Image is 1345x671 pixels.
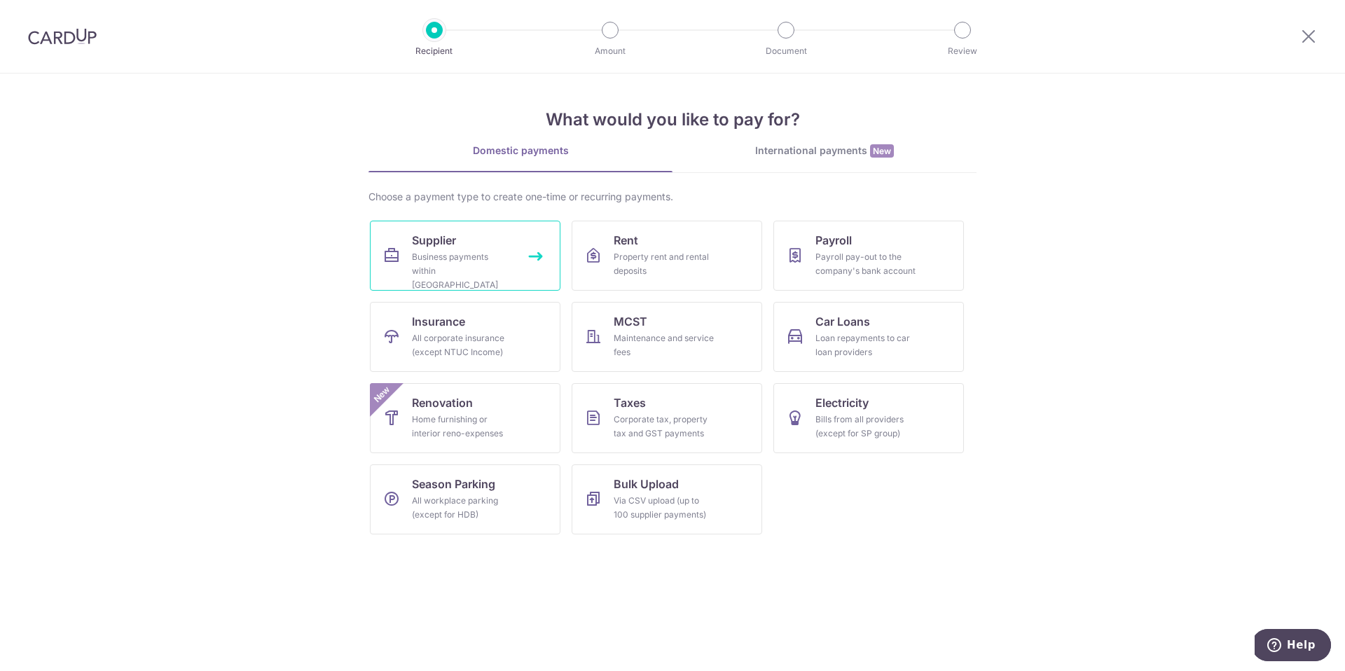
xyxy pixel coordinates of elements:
[614,331,715,359] div: Maintenance and service fees
[734,44,838,58] p: Document
[614,476,679,492] span: Bulk Upload
[412,250,513,292] div: Business payments within [GEOGRAPHIC_DATA]
[815,394,869,411] span: Electricity
[368,107,977,132] h4: What would you like to pay for?
[382,44,486,58] p: Recipient
[614,250,715,278] div: Property rent and rental deposits
[614,494,715,522] div: Via CSV upload (up to 100 supplier payments)
[815,250,916,278] div: Payroll pay-out to the company's bank account
[911,44,1014,58] p: Review
[773,383,964,453] a: ElectricityBills from all providers (except for SP group)
[412,313,465,330] span: Insurance
[815,413,916,441] div: Bills from all providers (except for SP group)
[614,394,646,411] span: Taxes
[370,221,560,291] a: SupplierBusiness payments within [GEOGRAPHIC_DATA]
[672,144,977,158] div: International payments
[368,190,977,204] div: Choose a payment type to create one-time or recurring payments.
[28,28,97,45] img: CardUp
[773,221,964,291] a: PayrollPayroll pay-out to the company's bank account
[614,313,647,330] span: MCST
[412,413,513,441] div: Home furnishing or interior reno-expenses
[412,476,495,492] span: Season Parking
[412,394,473,411] span: Renovation
[614,413,715,441] div: Corporate tax, property tax and GST payments
[1255,629,1331,664] iframe: Opens a widget where you can find more information
[368,144,672,158] div: Domestic payments
[412,331,513,359] div: All corporate insurance (except NTUC Income)
[412,232,456,249] span: Supplier
[572,302,762,372] a: MCSTMaintenance and service fees
[412,494,513,522] div: All workplace parking (except for HDB)
[558,44,662,58] p: Amount
[572,383,762,453] a: TaxesCorporate tax, property tax and GST payments
[370,302,560,372] a: InsuranceAll corporate insurance (except NTUC Income)
[572,221,762,291] a: RentProperty rent and rental deposits
[371,383,394,406] span: New
[773,302,964,372] a: Car LoansLoan repayments to car loan providers
[32,10,61,22] span: Help
[370,383,560,453] a: RenovationHome furnishing or interior reno-expensesNew
[870,144,894,158] span: New
[614,232,638,249] span: Rent
[370,464,560,534] a: Season ParkingAll workplace parking (except for HDB)
[815,313,870,330] span: Car Loans
[815,331,916,359] div: Loan repayments to car loan providers
[815,232,852,249] span: Payroll
[572,464,762,534] a: Bulk UploadVia CSV upload (up to 100 supplier payments)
